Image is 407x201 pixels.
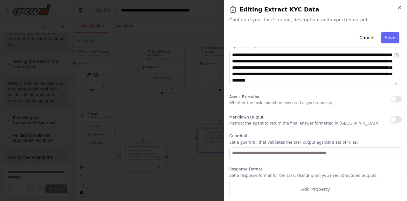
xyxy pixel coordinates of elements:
[229,17,402,23] span: Configure your task's name, description, and expected output.
[229,173,402,178] p: Set a response format for the task. Useful when you need structured outputs.
[229,182,402,197] button: Add Property
[229,133,402,139] label: Guardrail
[393,51,401,59] button: Open in editor
[229,95,260,99] span: Async Execution
[229,140,402,145] p: Set a guardrail that validates the task output against a set of rules.
[229,5,402,14] h2: Editing Extract KYC Data
[229,121,380,126] p: Instruct the agent to return the final answer formatted in [GEOGRAPHIC_DATA]
[355,32,378,43] button: Cancel
[229,115,263,119] span: Markdown Output
[229,100,333,105] p: Whether the task should be executed asynchronously.
[381,32,399,43] button: Save
[229,167,402,172] label: Response Format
